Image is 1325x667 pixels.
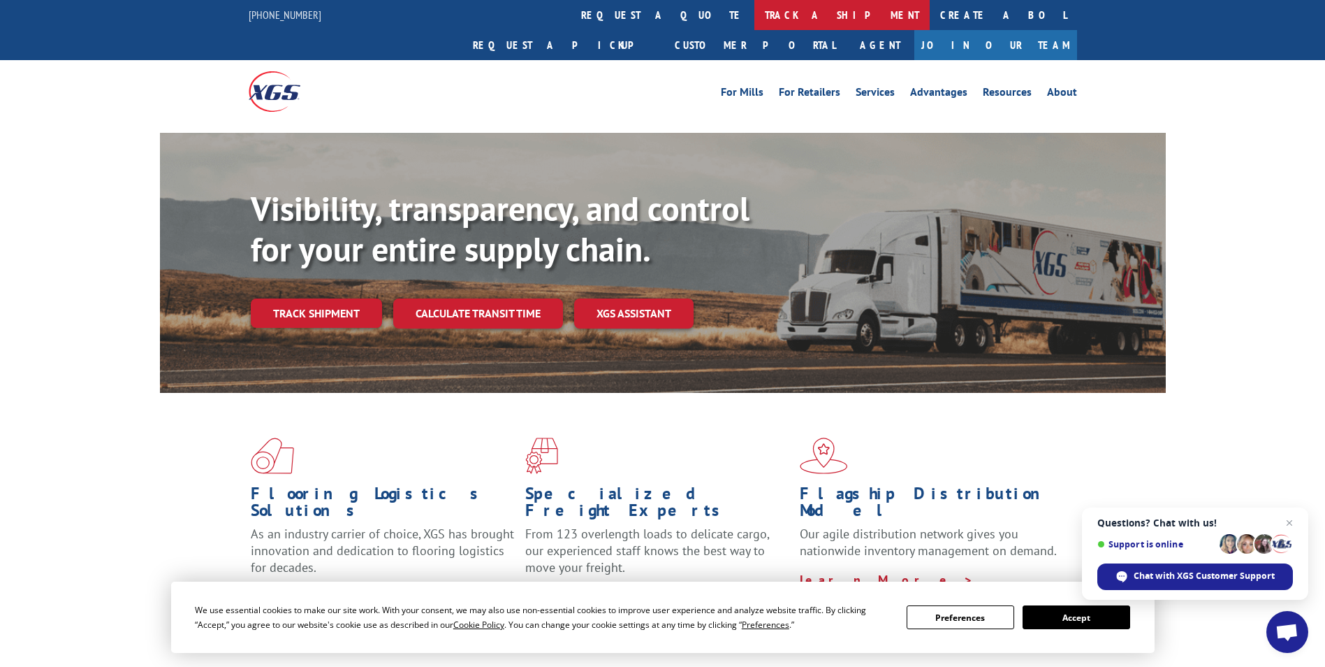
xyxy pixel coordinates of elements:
[453,619,504,631] span: Cookie Policy
[846,30,914,60] a: Agent
[856,87,895,102] a: Services
[1023,605,1130,629] button: Accept
[721,87,763,102] a: For Mills
[1047,87,1077,102] a: About
[983,87,1032,102] a: Resources
[1134,570,1275,582] span: Chat with XGS Customer Support
[800,438,848,474] img: xgs-icon-flagship-distribution-model-red
[525,438,558,474] img: xgs-icon-focused-on-flooring-red
[251,526,514,575] span: As an industry carrier of choice, XGS has brought innovation and dedication to flooring logistics...
[742,619,789,631] span: Preferences
[525,526,789,588] p: From 123 overlength loads to delicate cargo, our experienced staff knows the best way to move you...
[779,87,840,102] a: For Retailers
[251,485,515,526] h1: Flooring Logistics Solutions
[195,603,890,632] div: We use essential cookies to make our site work. With your consent, we may also use non-essential ...
[462,30,664,60] a: Request a pickup
[525,485,789,526] h1: Specialized Freight Experts
[251,187,749,271] b: Visibility, transparency, and control for your entire supply chain.
[800,485,1064,526] h1: Flagship Distribution Model
[171,582,1155,653] div: Cookie Consent Prompt
[1097,564,1293,590] span: Chat with XGS Customer Support
[249,8,321,22] a: [PHONE_NUMBER]
[907,605,1014,629] button: Preferences
[251,438,294,474] img: xgs-icon-total-supply-chain-intelligence-red
[914,30,1077,60] a: Join Our Team
[251,299,382,328] a: Track shipment
[1266,611,1308,653] a: Open chat
[664,30,846,60] a: Customer Portal
[800,572,974,588] a: Learn More >
[910,87,967,102] a: Advantages
[1097,539,1215,550] span: Support is online
[574,299,694,329] a: XGS ASSISTANT
[800,526,1057,559] span: Our agile distribution network gives you nationwide inventory management on demand.
[1097,517,1293,529] span: Questions? Chat with us!
[393,299,563,329] a: Calculate transit time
